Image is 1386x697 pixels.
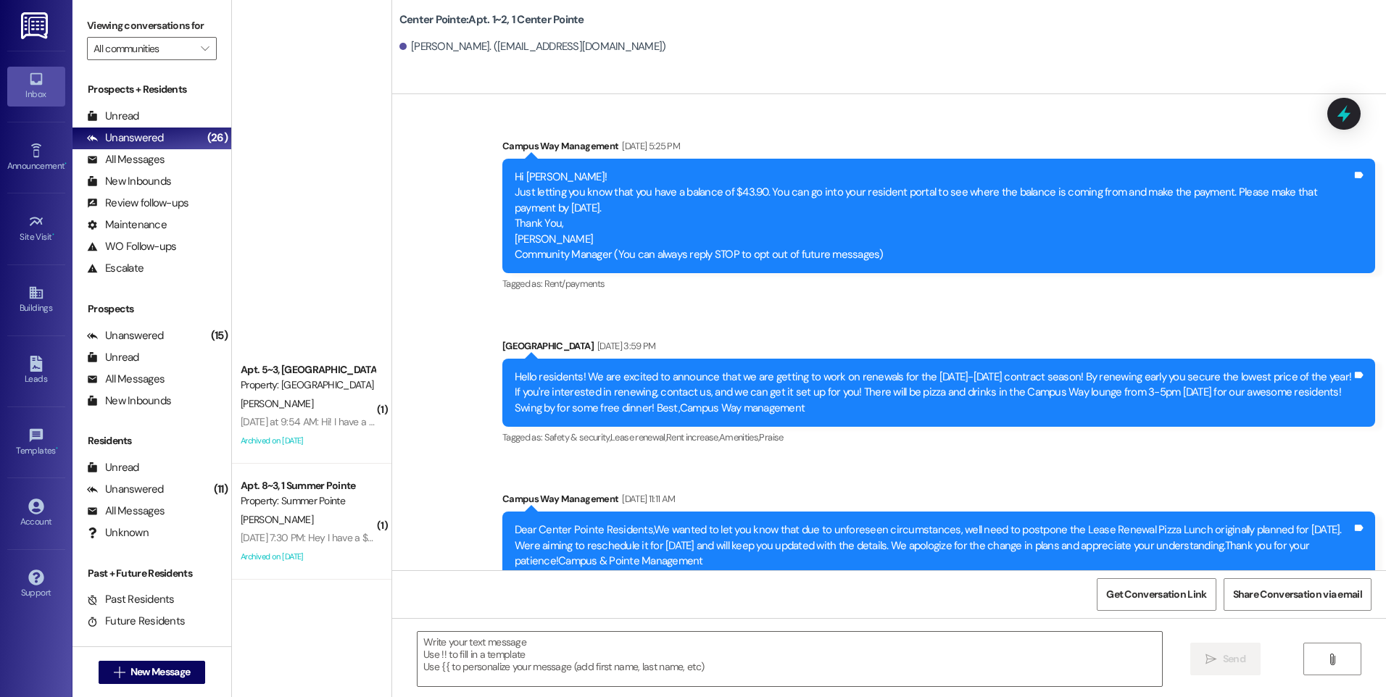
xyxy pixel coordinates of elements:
[201,43,209,54] i: 
[544,277,605,290] span: Rent/payments
[72,82,231,97] div: Prospects + Residents
[241,513,313,526] span: [PERSON_NAME]
[99,661,206,684] button: New Message
[210,478,231,501] div: (11)
[502,491,1375,512] div: Campus Way Management
[87,592,175,607] div: Past Residents
[544,431,610,443] span: Safety & security ,
[241,531,599,544] div: [DATE] 7:30 PM: Hey I have a $27 charge on my account, can you tell me what it's for?
[719,431,760,443] span: Amenities ,
[114,667,125,678] i: 
[87,350,139,365] div: Unread
[52,230,54,240] span: •
[1224,578,1372,611] button: Share Conversation via email
[87,372,165,387] div: All Messages
[87,393,171,409] div: New Inbounds
[72,433,231,448] div: Residents
[7,280,65,320] a: Buildings
[56,443,58,454] span: •
[94,37,194,60] input: All communities
[1327,654,1337,665] i: 
[87,109,139,124] div: Unread
[239,432,376,450] div: Archived on [DATE]
[239,548,376,566] div: Archived on [DATE]
[399,12,584,28] b: Center Pointe: Apt. 1~2, 1 Center Pointe
[502,427,1375,448] div: Tagged as:
[87,174,171,189] div: New Inbounds
[759,431,783,443] span: Praise
[241,397,313,410] span: [PERSON_NAME]
[87,482,164,497] div: Unanswered
[1206,654,1216,665] i: 
[618,491,675,506] div: [DATE] 11:11 AM
[65,159,67,169] span: •
[87,504,165,519] div: All Messages
[7,351,65,391] a: Leads
[618,138,680,154] div: [DATE] 5:25 PM
[1233,587,1362,602] span: Share Conversation via email
[1223,651,1245,667] span: Send
[515,170,1352,263] div: Hi [PERSON_NAME]! Just letting you know that you have a balance of $43.90. You can go into your r...
[87,239,176,254] div: WO Follow-ups
[87,328,164,343] div: Unanswered
[87,217,167,233] div: Maintenance
[72,566,231,581] div: Past + Future Residents
[7,67,65,106] a: Inbox
[87,261,144,276] div: Escalate
[502,273,1375,294] div: Tagged as:
[21,12,51,39] img: ResiDesk Logo
[87,614,185,629] div: Future Residents
[241,362,375,377] div: Apt. 5~3, [GEOGRAPHIC_DATA]
[610,431,666,443] span: Lease renewal ,
[502,138,1375,159] div: Campus Way Management
[87,460,139,475] div: Unread
[241,493,375,509] div: Property: Summer Pointe
[1190,643,1261,675] button: Send
[72,301,231,317] div: Prospects
[1097,578,1216,611] button: Get Conversation Link
[7,494,65,533] a: Account
[87,152,165,167] div: All Messages
[594,338,656,354] div: [DATE] 3:59 PM
[241,415,797,428] div: [DATE] at 9:54 AM: Hi! I have a renters liability charge for September but I no longer live there...
[515,522,1352,569] div: Dear Center Pointe Residents,We wanted to let you know that due to unforeseen circumstances, well...
[7,423,65,462] a: Templates •
[1106,587,1206,602] span: Get Conversation Link
[87,196,188,211] div: Review follow-ups
[87,130,164,146] div: Unanswered
[7,565,65,604] a: Support
[130,664,190,680] span: New Message
[87,14,217,37] label: Viewing conversations for
[666,431,719,443] span: Rent increase ,
[241,594,375,609] div: Apt. 8, 1 [GEOGRAPHIC_DATA]
[515,370,1352,416] div: Hello residents! We are excited to announce that we are getting to work on renewals for the [DATE...
[204,127,231,149] div: (26)
[399,39,666,54] div: [PERSON_NAME]. ([EMAIL_ADDRESS][DOMAIN_NAME])
[241,377,375,393] div: Property: [GEOGRAPHIC_DATA]
[7,209,65,249] a: Site Visit •
[241,478,375,493] div: Apt. 8~3, 1 Summer Pointe
[87,525,149,541] div: Unknown
[502,338,1375,359] div: [GEOGRAPHIC_DATA]
[207,325,231,347] div: (15)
